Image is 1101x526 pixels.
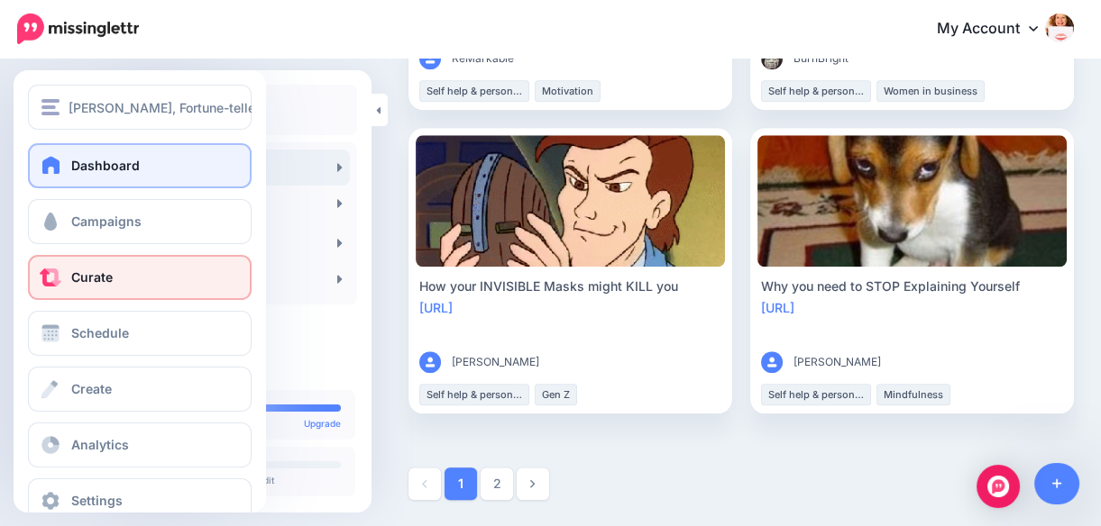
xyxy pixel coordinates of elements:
img: user_default_image.png [419,351,441,373]
a: Settings [28,478,252,523]
img: 104212079_2967317240012634_2013851624916088786_o-bsa94317_thumb.jpg [761,48,783,69]
li: Self help & personal development [419,384,529,405]
span: [PERSON_NAME] [452,353,539,371]
li: Self help & personal development [761,80,871,102]
a: Create [28,367,252,412]
li: Gen Z [535,384,577,405]
strong: 1 [458,477,463,490]
a: Dashboard [28,143,252,188]
span: ReMarkable [452,50,514,68]
li: Self help & personal development [761,384,871,405]
a: Campaigns [28,199,252,244]
div: Open Intercom Messenger [977,465,1020,508]
span: BurnBright [794,50,849,68]
li: Self help & personal development [419,80,529,102]
li: Mindfulness [876,384,950,405]
a: Curate [28,255,252,300]
img: user_default_image.png [761,351,783,373]
a: Analytics [28,422,252,467]
span: Curate [71,269,113,285]
div: Why you need to STOP Explaining Yourself [761,276,1063,297]
li: Motivation [535,80,601,102]
img: menu.png [41,99,60,115]
a: [URL] [419,300,453,315]
a: 2 [481,467,513,500]
button: [PERSON_NAME], Fortune-teller & Certified Lipsologist [28,85,252,130]
a: [URL] [761,300,794,315]
img: user_default_image.png [419,48,441,69]
span: Schedule [71,325,129,340]
span: Campaigns [71,213,142,229]
span: [PERSON_NAME] [794,353,881,371]
img: Missinglettr [17,14,139,44]
a: My Account [919,7,1074,51]
span: Settings [71,493,123,508]
span: Analytics [71,437,129,452]
div: How your INVISIBLE Masks might KILL you [419,276,721,297]
span: Dashboard [71,158,140,173]
span: [PERSON_NAME], Fortune-teller & Certified Lipsologist [69,97,399,118]
li: Women in business [876,80,985,102]
a: Schedule [28,311,252,356]
span: Create [71,381,112,396]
